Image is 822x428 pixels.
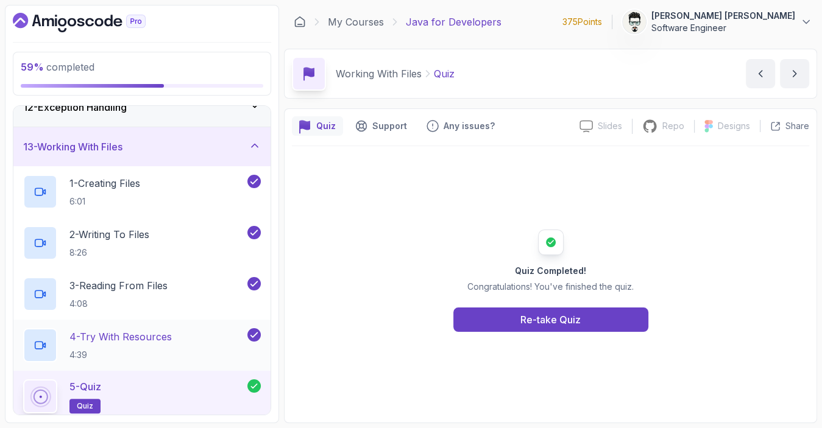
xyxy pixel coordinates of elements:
h2: Quiz Completed! [467,265,634,277]
button: quiz button [292,116,343,136]
p: 4:08 [69,298,168,310]
button: 4-Try With Resources4:39 [23,328,261,362]
button: Re-take Quiz [453,307,648,332]
p: Software Engineer [651,22,795,34]
span: 59 % [21,61,44,73]
div: Re-take Quiz [520,312,581,327]
p: Repo [662,120,684,132]
button: Feedback button [419,116,502,136]
a: My Courses [328,15,384,29]
p: [PERSON_NAME] [PERSON_NAME] [651,10,795,22]
p: 5 - Quiz [69,379,101,394]
button: user profile image[PERSON_NAME] [PERSON_NAME]Software Engineer [622,10,812,34]
p: Java for Developers [406,15,501,29]
p: 4 - Try With Resources [69,329,172,344]
p: Designs [718,120,750,132]
button: Share [760,120,809,132]
p: Working With Files [336,66,422,81]
p: Share [785,120,809,132]
p: 6:01 [69,195,140,208]
img: user profile image [623,10,646,33]
p: Any issues? [444,120,495,132]
a: Dashboard [13,13,174,32]
span: quiz [77,401,93,411]
button: 12-Exception Handling [13,88,271,127]
button: 5-Quizquiz [23,379,261,413]
button: next content [780,59,809,88]
button: 2-Writing To Files8:26 [23,226,261,260]
p: Quiz [316,120,336,132]
p: 8:26 [69,247,149,259]
p: Congratulations! You've finished the quiz. [467,281,634,293]
p: 1 - Creating Files [69,176,140,191]
p: 3 - Reading From Files [69,278,168,293]
h3: 12 - Exception Handling [23,100,127,114]
h3: 13 - Working With Files [23,139,122,154]
button: previous content [746,59,775,88]
span: completed [21,61,94,73]
button: Support button [348,116,414,136]
p: Quiz [434,66,455,81]
p: 375 Points [562,16,602,28]
button: 1-Creating Files6:01 [23,175,261,209]
p: Slides [598,120,622,132]
button: 3-Reading From Files4:08 [23,277,261,311]
p: 2 - Writing To Files [69,227,149,242]
p: Support [372,120,407,132]
p: 4:39 [69,349,172,361]
a: Dashboard [294,16,306,28]
button: 13-Working With Files [13,127,271,166]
